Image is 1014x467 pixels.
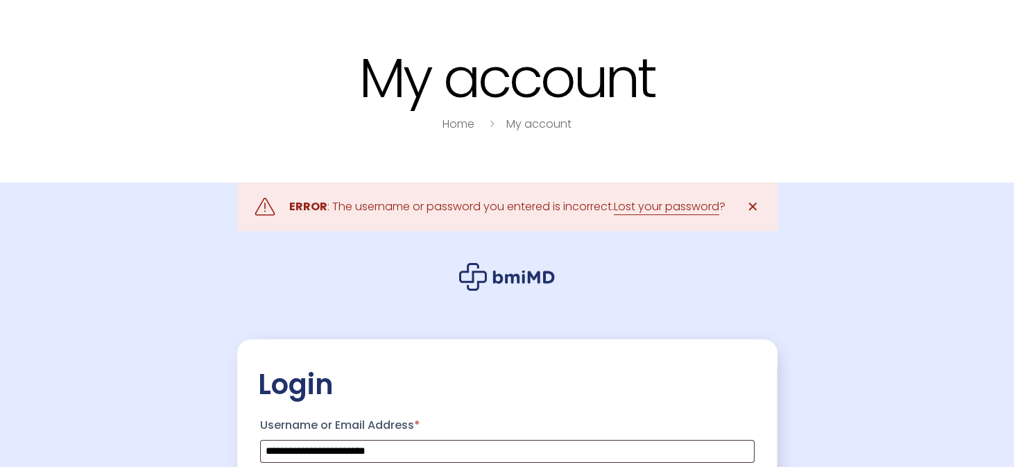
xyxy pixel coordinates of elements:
[614,198,719,215] a: Lost your password
[289,197,725,216] div: : The username or password you entered is incorrect. ?
[484,116,499,132] i: breadcrumbs separator
[506,116,572,132] a: My account
[747,197,759,216] span: ✕
[258,367,757,402] h2: Login
[739,193,767,221] a: ✕
[70,49,944,108] h1: My account
[260,414,755,436] label: Username or Email Address
[289,198,327,214] strong: ERROR
[442,116,474,132] a: Home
